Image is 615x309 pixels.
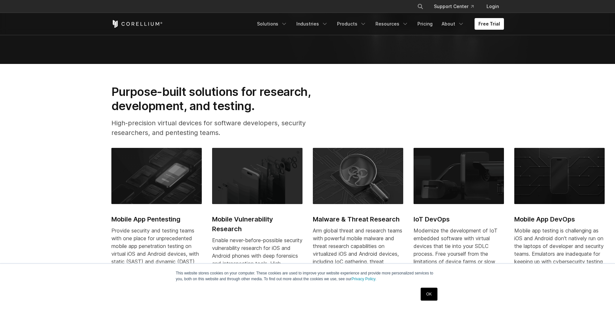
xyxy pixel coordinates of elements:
img: Mobile Vulnerability Research [212,148,302,204]
a: Industries [292,18,332,30]
div: Navigation Menu [253,18,504,30]
h2: Mobile App DevOps [514,214,605,224]
div: Provide security and testing teams with one place for unprecedented mobile app penetration testin... [111,227,202,289]
h2: Mobile App Pentesting [111,214,202,224]
a: About [438,18,468,30]
div: Mobile app testing is challenging as iOS and Android don't natively run on the laptops of develop... [514,227,605,289]
img: Malware & Threat Research [313,148,403,204]
a: Pricing [414,18,436,30]
a: Resources [372,18,412,30]
div: Modernize the development of IoT embedded software with virtual devices that tie into your SDLC p... [414,227,504,289]
div: Enable never-before-possible security vulnerability research for iOS and Android phones with deep... [212,236,302,291]
a: Products [333,18,370,30]
a: Mobile App Pentesting Mobile App Pentesting Provide security and testing teams with one place for... [111,148,202,296]
a: Mobile Vulnerability Research Mobile Vulnerability Research Enable never-before-possible security... [212,148,302,298]
h2: Purpose-built solutions for research, development, and testing. [111,85,332,113]
a: Privacy Policy. [352,277,376,281]
button: Search [415,1,426,12]
a: OK [421,288,437,301]
h2: Mobile Vulnerability Research [212,214,302,234]
p: This website stores cookies on your computer. These cookies are used to improve your website expe... [176,270,439,282]
img: Mobile App DevOps [514,148,605,204]
a: Free Trial [475,18,504,30]
p: High-precision virtual devices for software developers, security researchers, and pentesting teams. [111,118,332,138]
div: Arm global threat and research teams with powerful mobile malware and threat research capabilitie... [313,227,403,273]
a: Login [481,1,504,12]
a: Support Center [429,1,479,12]
img: IoT DevOps [414,148,504,204]
h2: IoT DevOps [414,214,504,224]
a: Malware & Threat Research Malware & Threat Research Arm global threat and research teams with pow... [313,148,403,281]
a: Solutions [253,18,291,30]
img: Mobile App Pentesting [111,148,202,204]
div: Navigation Menu [409,1,504,12]
a: IoT DevOps IoT DevOps Modernize the development of IoT embedded software with virtual devices tha... [414,148,504,296]
h2: Malware & Threat Research [313,214,403,224]
a: Corellium Home [111,20,163,28]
